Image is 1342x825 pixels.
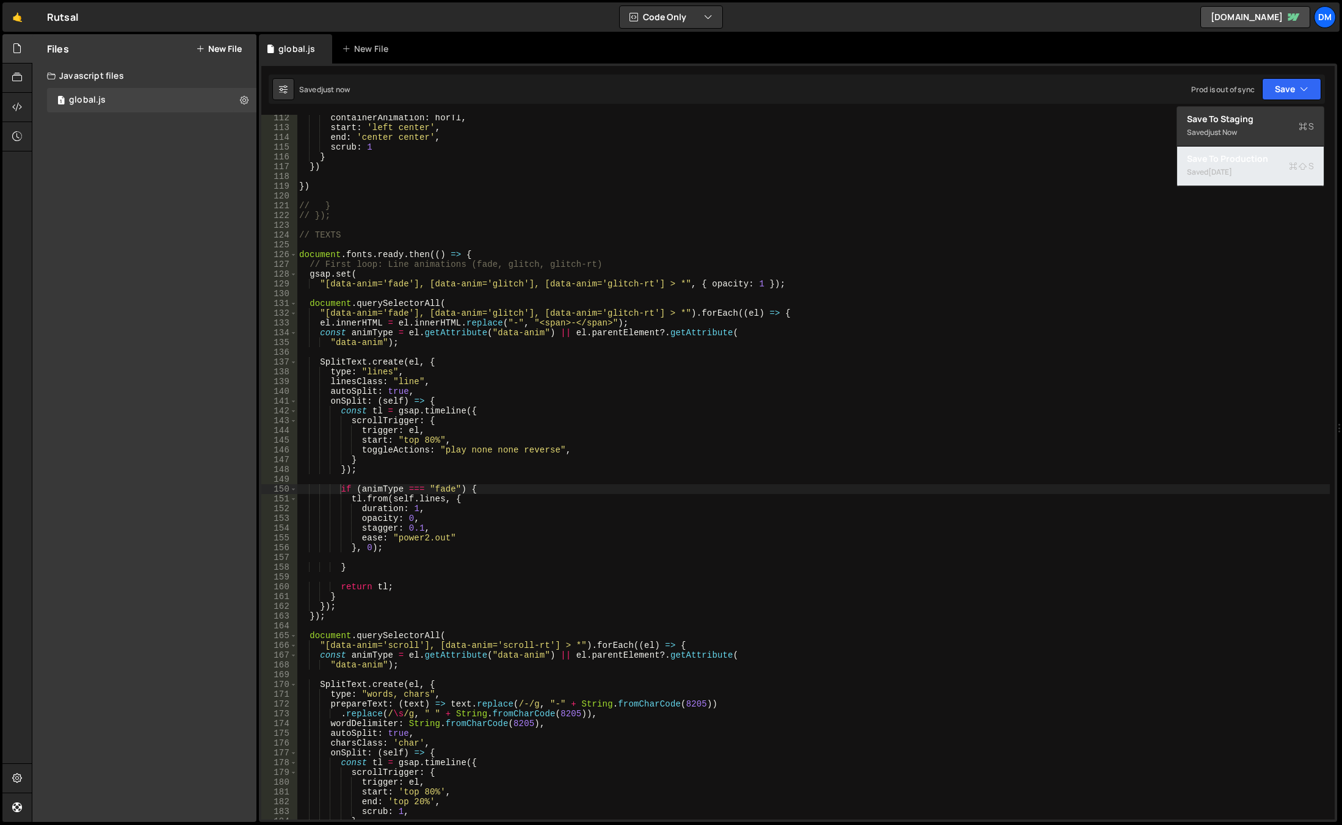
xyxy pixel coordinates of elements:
[261,807,297,816] div: 183
[261,699,297,709] div: 172
[1314,6,1336,28] a: Dm
[2,2,32,32] a: 🤙
[261,621,297,631] div: 164
[261,494,297,504] div: 151
[1289,160,1314,172] span: S
[321,84,350,95] div: just now
[261,406,297,416] div: 142
[261,289,297,299] div: 130
[261,260,297,269] div: 127
[196,44,242,54] button: New File
[620,6,722,28] button: Code Only
[261,680,297,689] div: 170
[261,347,297,357] div: 136
[261,357,297,367] div: 137
[261,416,297,426] div: 143
[261,328,297,338] div: 134
[261,572,297,582] div: 159
[261,377,297,387] div: 139
[261,250,297,260] div: 126
[261,426,297,435] div: 144
[261,474,297,484] div: 149
[261,240,297,250] div: 125
[261,220,297,230] div: 123
[1208,167,1232,177] div: [DATE]
[1187,165,1314,180] div: Saved
[261,738,297,748] div: 176
[47,88,256,112] div: 15875/42351.js
[261,533,297,543] div: 155
[1187,113,1314,125] div: Save to Staging
[261,641,297,650] div: 166
[261,269,297,279] div: 128
[261,113,297,123] div: 112
[261,758,297,768] div: 178
[1299,120,1314,133] span: S
[342,43,393,55] div: New File
[261,562,297,572] div: 158
[261,181,297,191] div: 119
[261,162,297,172] div: 117
[1200,6,1310,28] a: [DOMAIN_NAME]
[261,670,297,680] div: 169
[261,601,297,611] div: 162
[261,631,297,641] div: 165
[261,504,297,514] div: 152
[261,748,297,758] div: 177
[261,611,297,621] div: 163
[1191,84,1255,95] div: Prod is out of sync
[261,592,297,601] div: 161
[261,543,297,553] div: 156
[261,299,297,308] div: 131
[261,797,297,807] div: 182
[261,396,297,406] div: 141
[261,318,297,328] div: 133
[32,64,256,88] div: Javascript files
[47,10,78,24] div: Rutsal
[261,689,297,699] div: 171
[261,729,297,738] div: 175
[261,172,297,181] div: 118
[261,387,297,396] div: 140
[261,435,297,445] div: 145
[261,338,297,347] div: 135
[261,308,297,318] div: 132
[261,484,297,494] div: 150
[1208,127,1237,137] div: just now
[261,133,297,142] div: 114
[57,96,65,106] span: 1
[261,523,297,533] div: 154
[261,465,297,474] div: 148
[69,95,106,106] div: global.js
[1187,153,1314,165] div: Save to Production
[278,43,315,55] div: global.js
[261,279,297,289] div: 129
[1177,147,1324,186] button: Save to ProductionS Saved[DATE]
[261,123,297,133] div: 113
[261,553,297,562] div: 157
[261,768,297,777] div: 179
[261,230,297,240] div: 124
[261,445,297,455] div: 146
[261,582,297,592] div: 160
[261,709,297,719] div: 173
[261,152,297,162] div: 116
[1262,78,1321,100] button: Save
[47,42,69,56] h2: Files
[261,787,297,797] div: 181
[1187,125,1314,140] div: Saved
[299,84,350,95] div: Saved
[261,211,297,220] div: 122
[261,650,297,660] div: 167
[261,367,297,377] div: 138
[261,142,297,152] div: 115
[1177,107,1324,147] button: Save to StagingS Savedjust now
[261,191,297,201] div: 120
[261,719,297,729] div: 174
[261,201,297,211] div: 121
[261,777,297,787] div: 180
[261,514,297,523] div: 153
[261,660,297,670] div: 168
[261,455,297,465] div: 147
